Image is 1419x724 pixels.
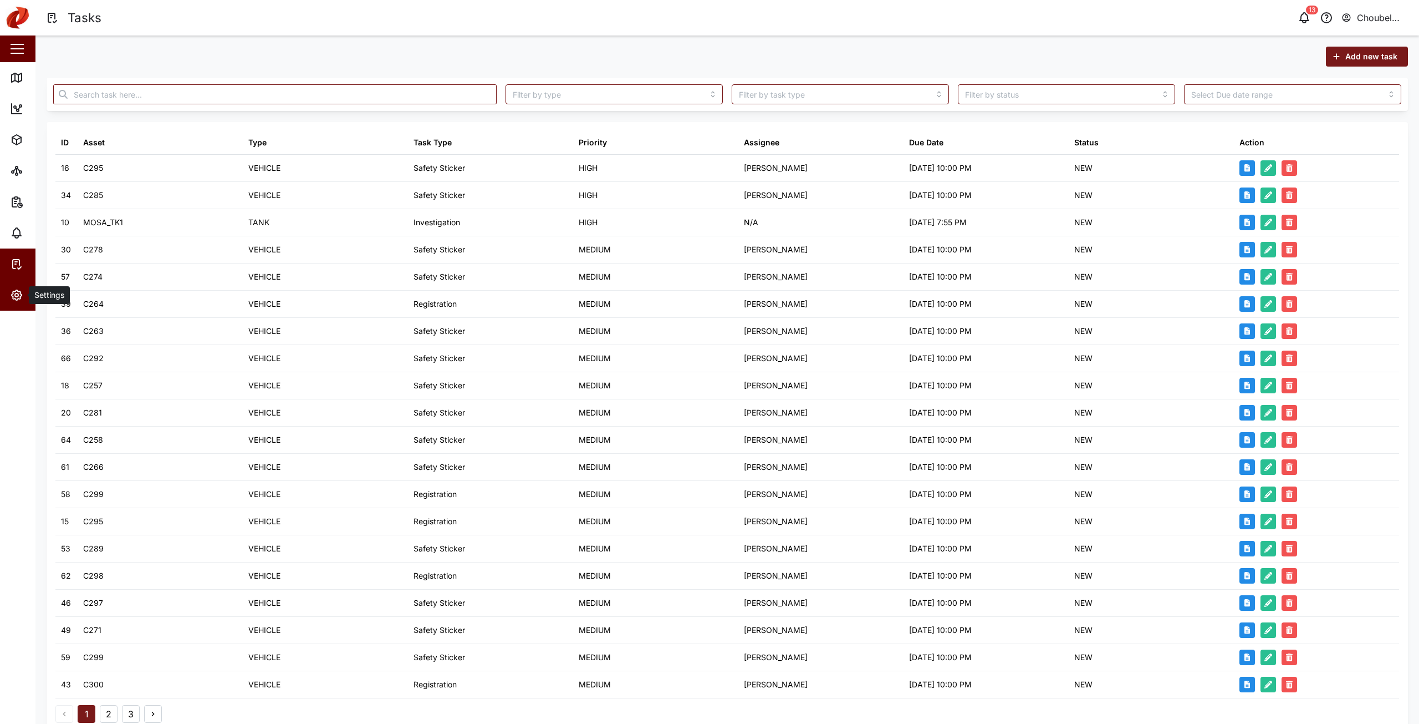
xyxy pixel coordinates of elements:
div: NEW [1074,216,1093,229]
div: [PERSON_NAME] [744,679,808,691]
div: VEHICLE [248,570,280,582]
div: MEDIUM [579,352,611,364]
div: VEHICLE [248,624,280,636]
div: ID [61,136,69,149]
div: [PERSON_NAME] [744,379,808,392]
button: 1 [78,705,95,723]
div: [DATE] 10:00 PM [909,651,972,664]
div: 59 [61,651,70,664]
div: VEHICLE [248,679,280,691]
div: Due Date [909,136,943,149]
div: Status [1074,136,1099,149]
div: 64 [61,434,71,446]
div: Safety Sticker [414,543,465,555]
div: C274 [83,271,103,283]
div: C281 [83,407,102,419]
div: [DATE] 10:00 PM [909,597,972,609]
div: [PERSON_NAME] [744,271,808,283]
div: VEHICLE [248,651,280,664]
div: [PERSON_NAME] [744,461,808,473]
div: 58 [61,488,70,500]
div: MEDIUM [579,407,611,419]
div: VEHICLE [248,461,280,473]
div: MEDIUM [579,597,611,609]
div: [PERSON_NAME] [744,515,808,528]
div: C257 [83,379,103,392]
div: 10 [61,216,69,229]
div: [PERSON_NAME] [744,352,808,364]
div: 49 [61,624,71,636]
div: [PERSON_NAME] [744,244,808,256]
div: C297 [83,597,103,609]
div: 57 [61,271,70,283]
div: MEDIUM [579,543,611,555]
div: VEHICLE [248,543,280,555]
div: Task Type [414,136,452,149]
div: Safety Sticker [414,624,465,636]
div: C271 [83,624,101,636]
div: 39 [61,298,71,310]
div: Reports [29,196,67,208]
div: C298 [83,570,104,582]
div: VEHICLE [248,379,280,392]
div: C266 [83,461,104,473]
div: MEDIUM [579,379,611,392]
div: NEW [1074,244,1093,256]
div: Priority [579,136,607,149]
div: Safety Sticker [414,325,465,337]
button: 2 [100,705,118,723]
div: [DATE] 10:00 PM [909,679,972,691]
div: VEHICLE [248,515,280,528]
div: Registration [414,488,457,500]
div: [DATE] 10:00 PM [909,271,972,283]
div: NEW [1074,352,1093,364]
div: Investigation [414,216,460,229]
div: [DATE] 10:00 PM [909,379,972,392]
input: Select Due date range [1184,84,1401,104]
div: [PERSON_NAME] [744,325,808,337]
div: NEW [1074,434,1093,446]
div: [DATE] 10:00 PM [909,434,972,446]
div: Map [29,72,54,84]
div: 66 [61,352,71,364]
div: 20 [61,407,71,419]
div: VEHICLE [248,488,280,500]
div: [DATE] 10:00 PM [909,407,972,419]
div: [DATE] 10:00 PM [909,570,972,582]
div: [PERSON_NAME] [744,189,808,201]
div: NEW [1074,624,1093,636]
div: MEDIUM [579,461,611,473]
div: MEDIUM [579,298,611,310]
div: VEHICLE [248,434,280,446]
div: VEHICLE [248,189,280,201]
div: C264 [83,298,104,310]
button: Add new task [1326,47,1408,67]
div: Sites [29,165,55,177]
div: [DATE] 10:00 PM [909,515,972,528]
div: [PERSON_NAME] [744,543,808,555]
div: NEW [1074,679,1093,691]
div: MEDIUM [579,244,611,256]
div: 13 [1306,6,1318,14]
div: MEDIUM [579,679,611,691]
div: [DATE] 10:00 PM [909,543,972,555]
input: Filter by status [958,84,1175,104]
div: C285 [83,189,103,201]
div: Safety Sticker [414,651,465,664]
div: [PERSON_NAME] [744,597,808,609]
div: MEDIUM [579,515,611,528]
div: Safety Sticker [414,271,465,283]
div: Alarms [29,227,63,239]
div: C258 [83,434,103,446]
div: Registration [414,515,457,528]
div: [PERSON_NAME] [744,434,808,446]
div: [PERSON_NAME] [744,488,808,500]
div: Safety Sticker [414,162,465,174]
div: MEDIUM [579,325,611,337]
div: Safety Sticker [414,407,465,419]
div: Choubel Lamera [1357,11,1410,25]
div: C295 [83,515,103,528]
div: Settings [29,289,68,301]
div: NEW [1074,461,1093,473]
button: 3 [122,705,140,723]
